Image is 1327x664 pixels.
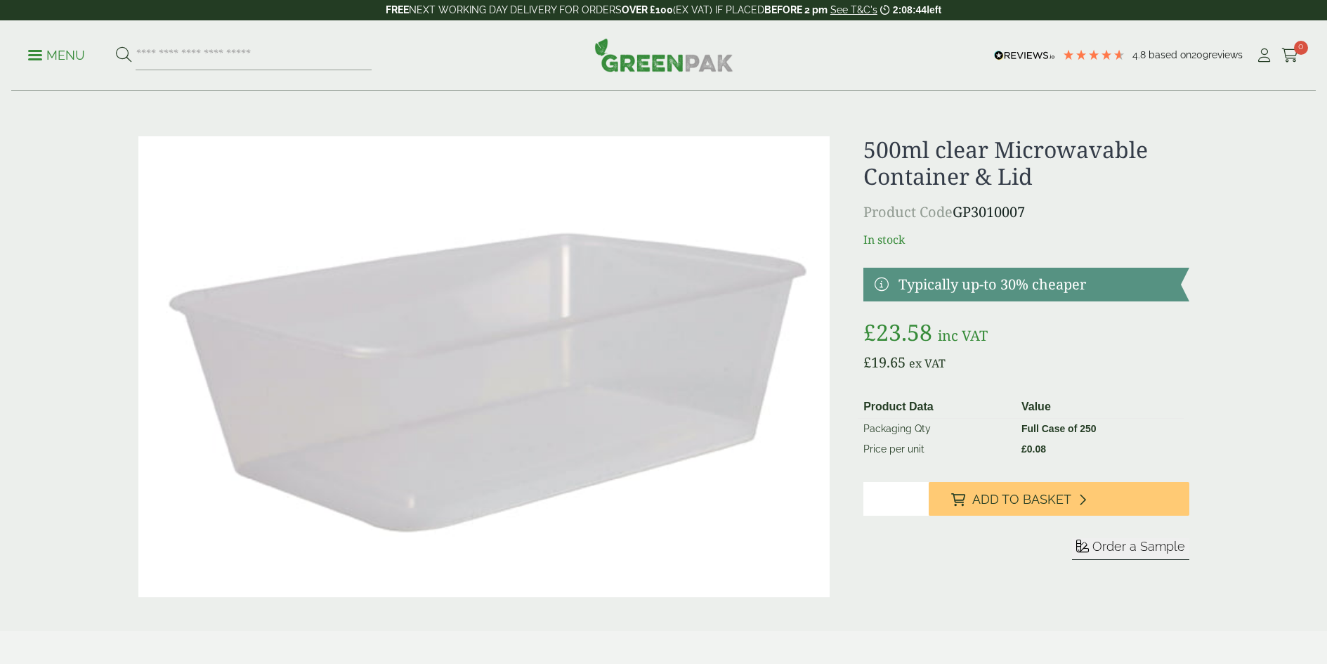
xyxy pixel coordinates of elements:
[909,356,946,371] span: ex VAT
[929,482,1189,516] button: Add to Basket
[1021,443,1027,455] span: £
[1092,539,1185,554] span: Order a Sample
[28,47,85,61] a: Menu
[1294,41,1308,55] span: 0
[863,136,1189,190] h1: 500ml clear Microwavable Container & Lid
[28,47,85,64] p: Menu
[994,51,1055,60] img: REVIEWS.io
[1062,48,1125,61] div: 4.78 Stars
[594,38,733,72] img: GreenPak Supplies
[1149,49,1191,60] span: Based on
[830,4,877,15] a: See T&C's
[938,326,988,345] span: inc VAT
[863,317,932,347] bdi: 23.58
[622,4,673,15] strong: OVER £100
[863,202,953,221] span: Product Code
[863,231,1189,248] p: In stock
[138,136,830,597] img: 3010007A 750ml Microwavable Container & Lid
[863,202,1189,223] p: GP3010007
[1191,49,1208,60] span: 209
[863,317,876,347] span: £
[386,4,409,15] strong: FREE
[927,4,941,15] span: left
[858,418,1016,439] td: Packaging Qty
[1208,49,1243,60] span: reviews
[1072,538,1189,560] button: Order a Sample
[972,492,1071,507] span: Add to Basket
[1021,443,1046,455] bdi: 0.08
[893,4,927,15] span: 2:08:44
[863,353,871,372] span: £
[1255,48,1273,63] i: My Account
[858,439,1016,460] td: Price per unit
[863,353,906,372] bdi: 19.65
[1132,49,1149,60] span: 4.8
[1281,45,1299,66] a: 0
[1281,48,1299,63] i: Cart
[858,396,1016,419] th: Product Data
[1016,396,1184,419] th: Value
[764,4,828,15] strong: BEFORE 2 pm
[1021,423,1097,434] strong: Full Case of 250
